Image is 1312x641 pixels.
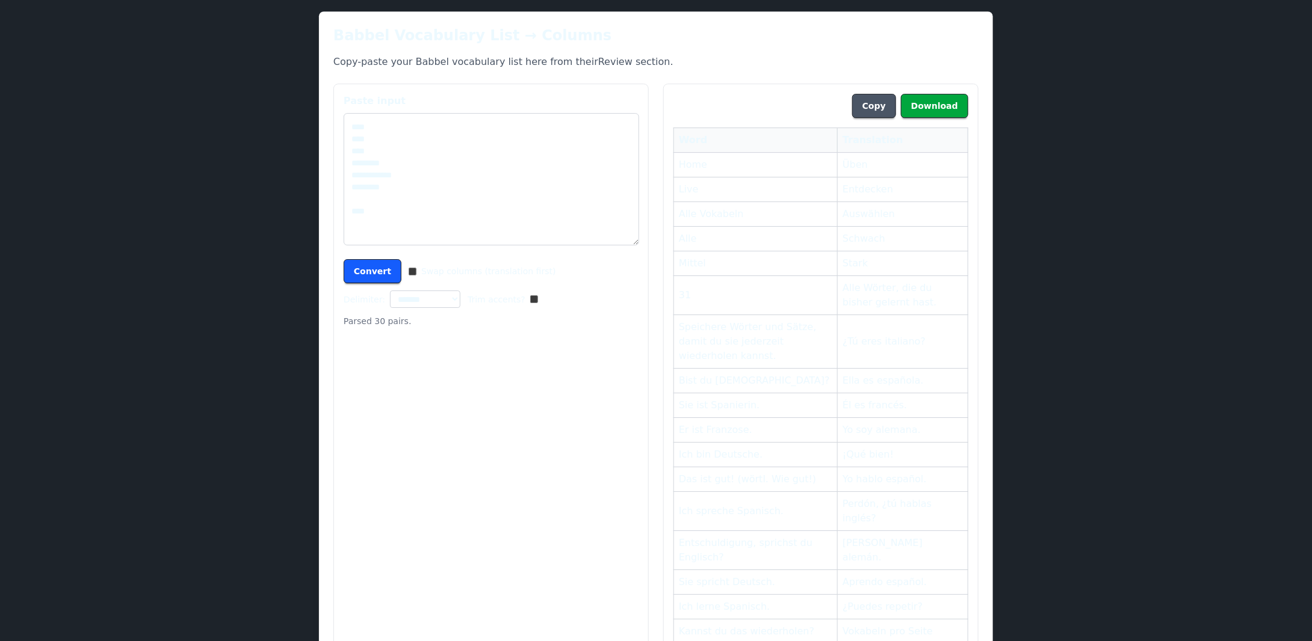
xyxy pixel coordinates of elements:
[838,251,968,276] td: Stark
[674,227,838,251] td: Alle
[674,315,838,369] td: Speichere Wörter und Sätze, damit du sie jederzeit wiederholen kannst.
[674,202,838,227] td: Alle Vokabeln
[674,418,838,443] td: Er ist Franzose.
[838,153,968,177] td: Üben
[674,570,838,595] td: Sie spricht Deutsch.
[838,595,968,619] td: ¿Puedes repetir?
[674,492,838,531] td: Ich spreche Spanisch.
[674,443,838,467] td: Ich bin Deutsche.
[390,290,460,308] select: Delimiter:
[674,128,838,153] th: Word
[838,492,968,531] td: Perdón, ¿tú hablas inglés?
[838,276,968,315] td: Alle Wörter, die du bisher gelernt hast.
[674,531,838,570] td: Entschuldigung, sprichst du Englisch?
[333,55,979,69] p: Copy-paste your Babbel vocabulary list here from their .
[838,443,968,467] td: ¡Qué bien!
[674,251,838,276] td: Mittel
[838,418,968,443] td: Yo soy alemana.
[838,202,968,227] td: Auswählen
[421,265,556,277] span: Swap columns (translation first)
[333,26,979,45] h2: Babbel Vocabulary List → Columns
[468,293,525,305] span: Trim accents?
[838,128,968,153] th: Translation
[674,393,838,418] td: Sie ist Spanierin.
[674,467,838,492] td: Das ist gut! (wörtl. Wie gut!)
[674,153,838,177] td: Home
[598,56,670,67] a: Review section
[901,94,968,118] button: Download
[409,268,416,275] input: Swap columns (translation first)
[674,595,838,619] td: Ich lerne Spanisch.
[838,531,968,570] td: [PERSON_NAME] alemán.
[838,177,968,202] td: Entdecken
[838,227,968,251] td: Schwach
[838,315,968,369] td: ¿Tú eres italiano?
[674,369,838,393] td: Bist du [DEMOGRAPHIC_DATA]?
[838,393,968,418] td: Él es francés.
[530,295,538,303] input: Trim accents?
[838,369,968,393] td: Ella es española.
[344,315,639,327] div: Parsed 30 pairs.
[838,467,968,492] td: Yo hablo español.
[838,570,968,595] td: Aprendo español.
[674,276,838,315] td: 31
[344,293,385,305] span: Delimiter:
[344,259,401,283] button: Convert
[852,94,896,118] button: Copy
[344,94,639,108] label: Paste input
[674,177,838,202] td: Live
